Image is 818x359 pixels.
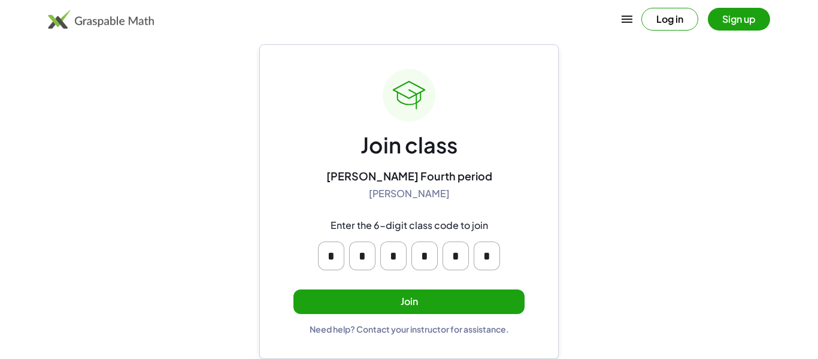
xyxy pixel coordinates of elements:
button: Log in [641,8,698,31]
div: Join class [360,131,458,159]
div: Need help? Contact your instructor for assistance. [310,324,509,334]
input: Please enter OTP character 1 [318,242,344,270]
div: [PERSON_NAME] [369,188,450,200]
div: Enter the 6-digit class code to join [331,219,488,232]
div: [PERSON_NAME] Fourth period [326,169,492,183]
input: Please enter OTP character 2 [349,242,375,270]
input: Please enter OTP character 4 [411,242,438,270]
input: Please enter OTP character 3 [380,242,407,270]
input: Please enter OTP character 6 [474,242,500,270]
input: Please enter OTP character 5 [443,242,469,270]
button: Sign up [708,8,770,31]
button: Join [293,289,525,314]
